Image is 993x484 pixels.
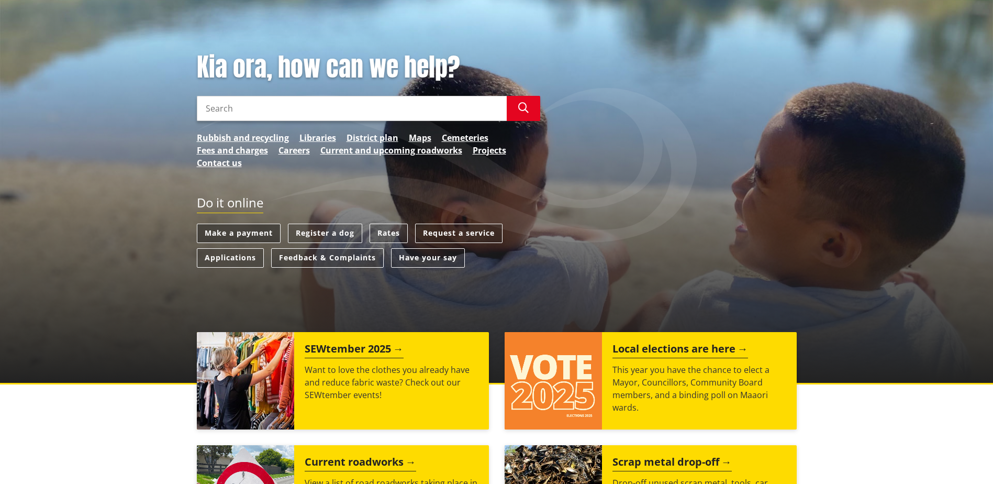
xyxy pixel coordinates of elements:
[271,248,384,268] a: Feedback & Complaints
[347,131,398,144] a: District plan
[278,144,310,157] a: Careers
[612,456,732,471] h2: Scrap metal drop-off
[305,456,416,471] h2: Current roadworks
[197,131,289,144] a: Rubbish and recycling
[612,343,748,358] h2: Local elections are here
[473,144,506,157] a: Projects
[288,224,362,243] a: Register a dog
[505,332,602,430] img: Vote 2025
[197,332,294,430] img: SEWtember
[197,144,268,157] a: Fees and charges
[197,224,281,243] a: Make a payment
[197,157,242,169] a: Contact us
[197,332,489,430] a: SEWtember 2025 Want to love the clothes you already have and reduce fabric waste? Check out our S...
[299,131,336,144] a: Libraries
[305,343,404,358] h2: SEWtember 2025
[305,364,478,401] p: Want to love the clothes you already have and reduce fabric waste? Check out our SEWtember events!
[409,131,431,144] a: Maps
[415,224,503,243] a: Request a service
[197,248,264,268] a: Applications
[612,364,786,414] p: This year you have the chance to elect a Mayor, Councillors, Community Board members, and a bindi...
[197,52,540,83] h1: Kia ora, how can we help?
[442,131,488,144] a: Cemeteries
[945,440,983,478] iframe: Messenger Launcher
[320,144,462,157] a: Current and upcoming roadworks
[505,332,797,430] a: Local elections are here This year you have the chance to elect a Mayor, Councillors, Community B...
[370,224,408,243] a: Rates
[197,96,507,121] input: Search input
[391,248,465,268] a: Have your say
[197,195,263,214] h2: Do it online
